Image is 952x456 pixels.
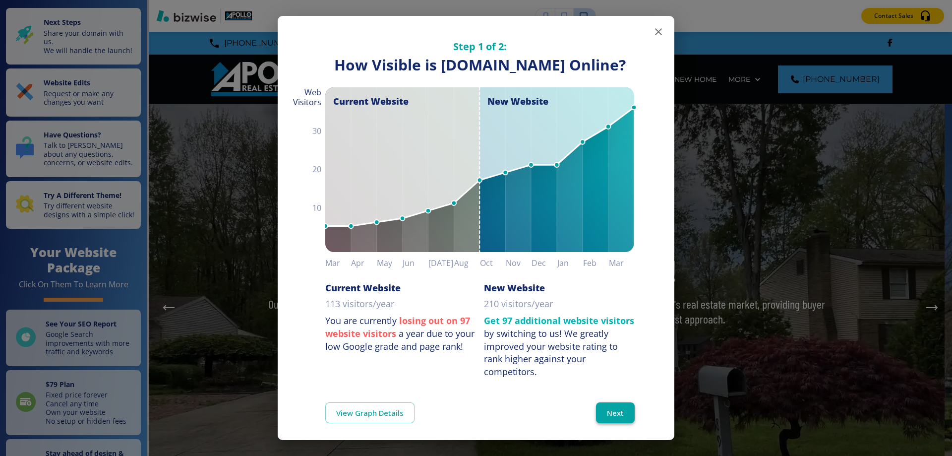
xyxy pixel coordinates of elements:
h6: Current Website [325,282,401,294]
p: by switching to us! [484,315,635,379]
h6: Oct [480,256,506,270]
h6: Jan [557,256,583,270]
h6: Jun [403,256,428,270]
p: 113 visitors/year [325,298,394,311]
a: View Graph Details [325,402,415,423]
div: We greatly improved your website rating to rank higher against your competitors. [484,327,618,378]
h6: New Website [484,282,545,294]
p: 210 visitors/year [484,298,553,311]
h6: [DATE] [428,256,454,270]
h6: Feb [583,256,609,270]
strong: losing out on 97 website visitors [325,315,470,339]
h6: Nov [506,256,532,270]
p: You are currently a year due to your low Google grade and page rank! [325,315,476,353]
h6: Mar [609,256,635,270]
h6: Mar [325,256,351,270]
h6: Dec [532,256,557,270]
h6: May [377,256,403,270]
button: Next [596,402,635,423]
h6: Aug [454,256,480,270]
h6: Apr [351,256,377,270]
strong: Get 97 additional website visitors [484,315,634,326]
